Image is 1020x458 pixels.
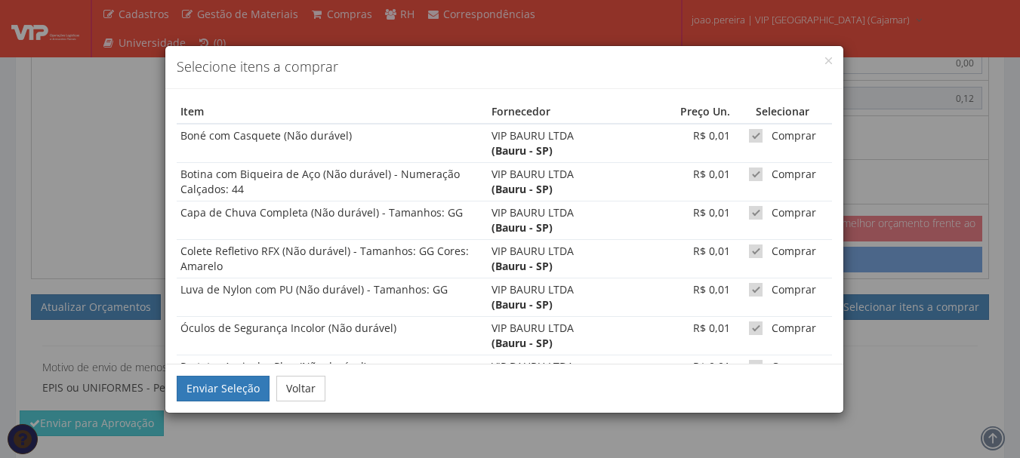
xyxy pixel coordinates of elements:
strong: (Bauru - SP) [492,336,553,350]
td: Luva de Nylon com PU (Não durável) - Tamanhos: GG [177,278,488,316]
td: R$ 0,01 [652,201,734,239]
button: Enviar Seleção [177,376,270,401]
strong: (Bauru - SP) [492,143,553,158]
td: R$ 0,01 [652,278,734,316]
td: VIP BAURU LTDA [488,162,652,201]
th: Preço Un. [652,100,734,124]
h4: Selecione itens a comprar [177,57,832,77]
strong: (Bauru - SP) [492,182,553,196]
label: Comprar [749,321,816,336]
td: VIP BAURU LTDA [488,239,652,278]
th: Item [177,100,488,124]
td: Boné com Casquete (Não durável) [177,124,488,162]
th: Selecionar [734,100,832,124]
td: VIP BAURU LTDA [488,278,652,316]
label: Comprar [749,167,816,182]
td: VIP BAURU LTDA [488,355,652,393]
td: Protetor Auricular Plug (Não durável) [177,355,488,393]
td: VIP BAURU LTDA [488,316,652,355]
td: Capa de Chuva Completa (Não durável) - Tamanhos: GG [177,201,488,239]
td: R$ 0,01 [652,355,734,393]
td: VIP BAURU LTDA [488,124,652,162]
th: Fornecedor [488,100,652,124]
td: R$ 0,01 [652,124,734,162]
td: Óculos de Segurança Incolor (Não durável) [177,316,488,355]
td: VIP BAURU LTDA [488,201,652,239]
td: Botina com Biqueira de Aço (Não durável) - Numeração Calçados: 44 [177,162,488,201]
td: R$ 0,01 [652,162,734,201]
button: Voltar [276,376,325,401]
td: R$ 0,01 [652,316,734,355]
strong: (Bauru - SP) [492,220,553,235]
label: Comprar [749,205,816,220]
strong: (Bauru - SP) [492,259,553,273]
strong: (Bauru - SP) [492,297,553,312]
label: Comprar [749,128,816,143]
label: Comprar [749,282,816,297]
td: R$ 0,01 [652,239,734,278]
button: Close [825,57,832,64]
label: Comprar [749,359,816,374]
label: Comprar [749,244,816,259]
td: Colete Refletivo RFX (Não durável) - Tamanhos: GG Cores: Amarelo [177,239,488,278]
